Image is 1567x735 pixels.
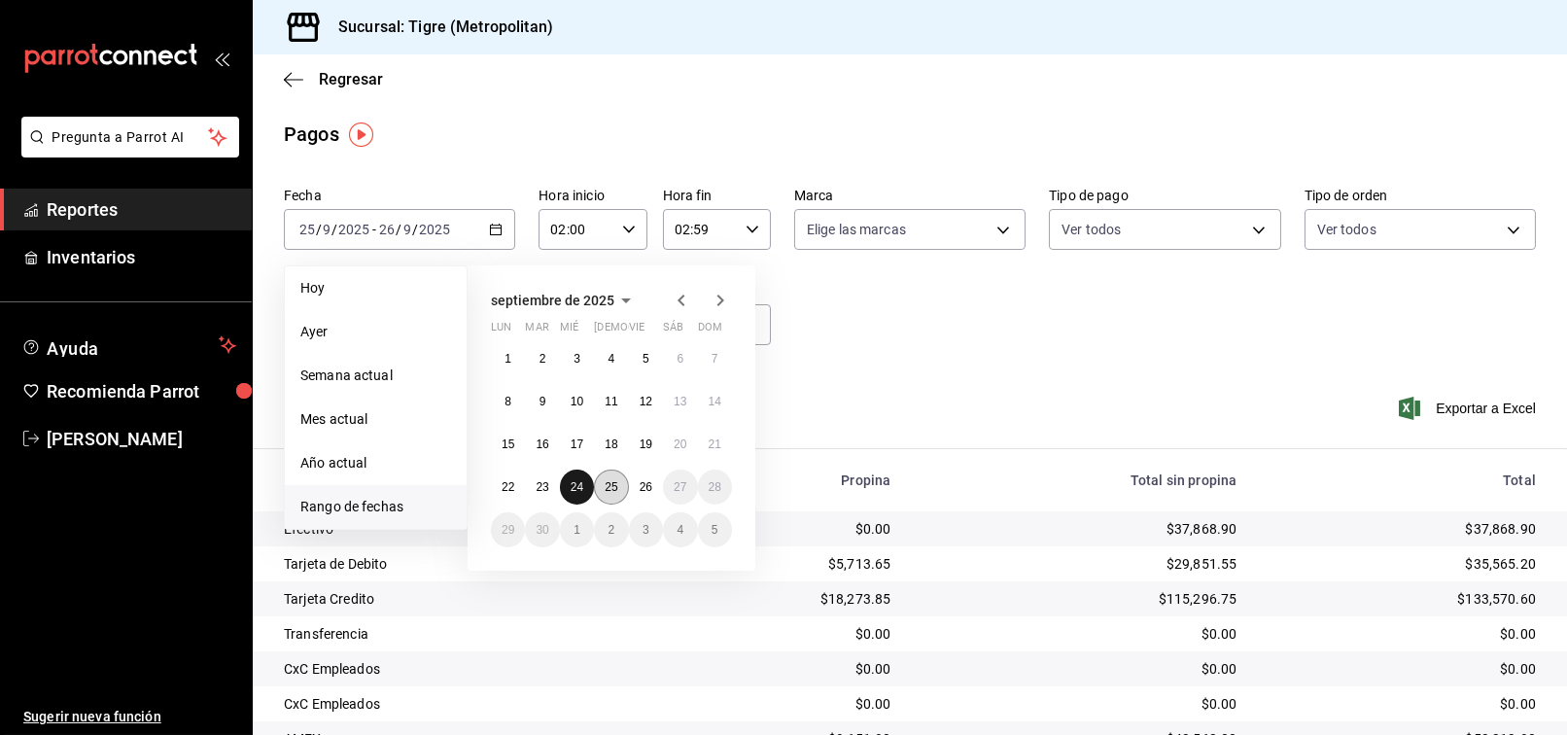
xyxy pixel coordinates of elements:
[1268,472,1536,488] div: Total
[709,480,721,494] abbr: 28 de septiembre de 2025
[47,196,236,223] span: Reportes
[629,384,663,419] button: 12 de septiembre de 2025
[663,384,697,419] button: 13 de septiembre de 2025
[52,127,209,148] span: Pregunta a Parrot AI
[560,512,594,547] button: 1 de octubre de 2025
[300,497,451,517] span: Rango de fechas
[698,427,732,462] button: 21 de septiembre de 2025
[298,222,316,237] input: --
[491,427,525,462] button: 15 de septiembre de 2025
[922,694,1236,714] div: $0.00
[1317,220,1376,239] span: Ver todos
[491,293,614,308] span: septiembre de 2025
[663,190,771,203] label: Hora fin
[709,437,721,451] abbr: 21 de septiembre de 2025
[319,70,383,88] span: Regresar
[698,321,722,341] abbr: domingo
[643,352,649,366] abbr: 5 de septiembre de 2025
[640,395,652,408] abbr: 12 de septiembre de 2025
[605,437,617,451] abbr: 18 de septiembre de 2025
[922,519,1236,539] div: $37,868.90
[396,222,401,237] span: /
[349,122,373,147] button: Tooltip marker
[594,384,628,419] button: 11 de septiembre de 2025
[629,341,663,376] button: 5 de septiembre de 2025
[594,512,628,547] button: 2 de octubre de 2025
[284,554,636,574] div: Tarjeta de Debito
[300,453,451,473] span: Año actual
[1049,190,1280,203] label: Tipo de pago
[629,427,663,462] button: 19 de septiembre de 2025
[540,352,546,366] abbr: 2 de septiembre de 2025
[14,141,239,161] a: Pregunta a Parrot AI
[674,480,686,494] abbr: 27 de septiembre de 2025
[667,589,891,609] div: $18,273.85
[540,395,546,408] abbr: 9 de septiembre de 2025
[594,427,628,462] button: 18 de septiembre de 2025
[594,341,628,376] button: 4 de septiembre de 2025
[629,512,663,547] button: 3 de octubre de 2025
[794,190,1026,203] label: Marca
[560,470,594,505] button: 24 de septiembre de 2025
[609,523,615,537] abbr: 2 de octubre de 2025
[525,512,559,547] button: 30 de septiembre de 2025
[605,480,617,494] abbr: 25 de septiembre de 2025
[922,624,1236,644] div: $0.00
[47,426,236,452] span: [PERSON_NAME]
[1268,519,1536,539] div: $37,868.90
[594,321,709,341] abbr: jueves
[525,384,559,419] button: 9 de septiembre de 2025
[300,278,451,298] span: Hoy
[807,220,906,239] span: Elige las marcas
[525,427,559,462] button: 16 de septiembre de 2025
[667,659,891,679] div: $0.00
[491,289,638,312] button: septiembre de 2025
[505,395,511,408] abbr: 8 de septiembre de 2025
[491,384,525,419] button: 8 de septiembre de 2025
[491,321,511,341] abbr: lunes
[21,117,239,157] button: Pregunta a Parrot AI
[491,470,525,505] button: 22 de septiembre de 2025
[677,352,683,366] abbr: 6 de septiembre de 2025
[214,51,229,66] button: open_drawer_menu
[560,427,594,462] button: 17 de septiembre de 2025
[571,480,583,494] abbr: 24 de septiembre de 2025
[47,333,211,357] span: Ayuda
[574,352,580,366] abbr: 3 de septiembre de 2025
[1268,554,1536,574] div: $35,565.20
[663,470,697,505] button: 27 de septiembre de 2025
[491,512,525,547] button: 29 de septiembre de 2025
[560,341,594,376] button: 3 de septiembre de 2025
[337,222,370,237] input: ----
[922,659,1236,679] div: $0.00
[629,321,644,341] abbr: viernes
[674,437,686,451] abbr: 20 de septiembre de 2025
[1403,397,1536,420] button: Exportar a Excel
[300,366,451,386] span: Semana actual
[571,395,583,408] abbr: 10 de septiembre de 2025
[1268,589,1536,609] div: $133,570.60
[502,437,514,451] abbr: 15 de septiembre de 2025
[663,427,697,462] button: 20 de septiembre de 2025
[605,395,617,408] abbr: 11 de septiembre de 2025
[502,480,514,494] abbr: 22 de septiembre de 2025
[663,512,697,547] button: 4 de octubre de 2025
[525,470,559,505] button: 23 de septiembre de 2025
[1305,190,1536,203] label: Tipo de orden
[284,589,636,609] div: Tarjeta Credito
[491,341,525,376] button: 1 de septiembre de 2025
[284,120,339,149] div: Pagos
[505,352,511,366] abbr: 1 de septiembre de 2025
[712,523,718,537] abbr: 5 de octubre de 2025
[698,470,732,505] button: 28 de septiembre de 2025
[1268,694,1536,714] div: $0.00
[629,470,663,505] button: 26 de septiembre de 2025
[536,480,548,494] abbr: 23 de septiembre de 2025
[412,222,418,237] span: /
[323,16,553,39] h3: Sucursal: Tigre (Metropolitan)
[698,341,732,376] button: 7 de septiembre de 2025
[1062,220,1121,239] span: Ver todos
[378,222,396,237] input: --
[709,395,721,408] abbr: 14 de septiembre de 2025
